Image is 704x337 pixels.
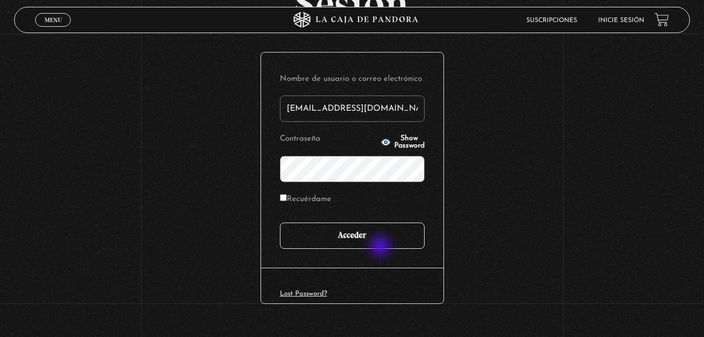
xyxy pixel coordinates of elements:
[41,26,66,33] span: Cerrar
[381,135,425,150] button: Show Password
[280,131,377,148] label: Contraseña
[280,194,287,201] input: Recuérdame
[598,17,644,24] a: Inicie sesión
[526,17,577,24] a: Suscripciones
[45,17,62,23] span: Menu
[280,223,425,249] input: Acceder
[280,290,327,297] a: Lost Password?
[394,135,425,150] span: Show Password
[280,71,425,88] label: Nombre de usuario o correo electrónico
[280,192,331,208] label: Recuérdame
[655,13,669,27] a: View your shopping cart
